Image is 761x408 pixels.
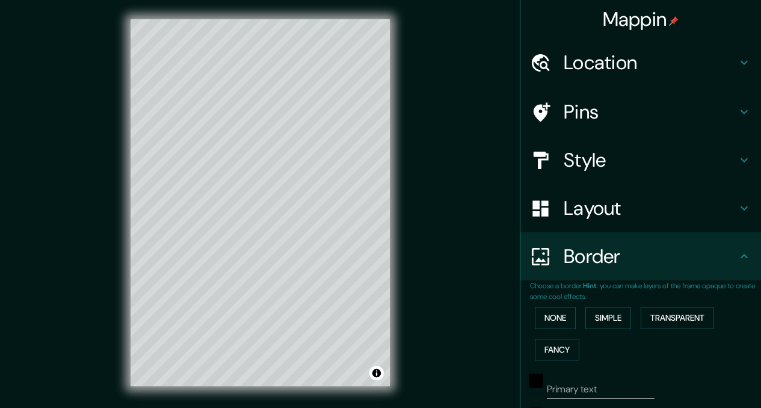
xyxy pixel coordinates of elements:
button: None [535,307,576,329]
div: Location [520,39,761,87]
h4: Border [564,244,737,268]
iframe: Help widget launcher [654,361,748,395]
div: Style [520,136,761,184]
h4: Layout [564,196,737,220]
h4: Mappin [603,7,679,31]
h4: Style [564,148,737,172]
button: Toggle attribution [369,366,384,380]
button: Transparent [641,307,714,329]
img: pin-icon.png [669,16,679,26]
button: black [529,374,543,388]
div: Border [520,232,761,280]
button: Fancy [535,339,579,361]
div: Layout [520,184,761,232]
h4: Location [564,51,737,75]
p: Choose a border. : you can make layers of the frame opaque to create some cool effects. [530,280,761,302]
div: Pins [520,88,761,136]
button: Simple [585,307,631,329]
b: Hint [583,281,597,291]
h4: Pins [564,100,737,124]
